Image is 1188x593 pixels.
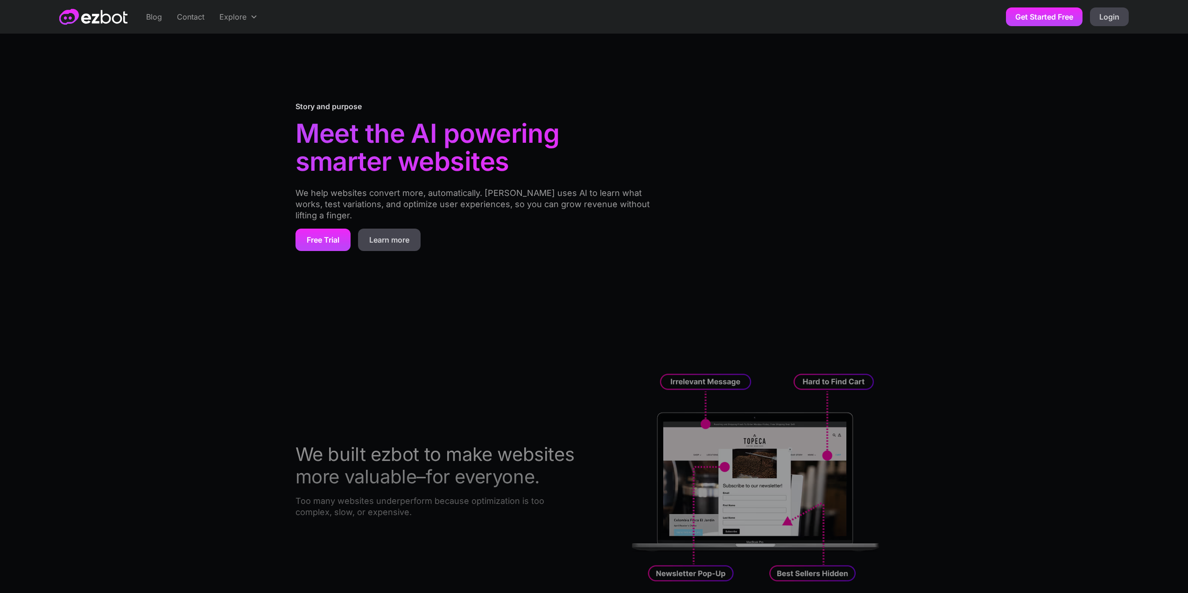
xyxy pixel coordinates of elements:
[358,229,421,251] a: Learn more
[295,101,362,112] div: Story and purpose
[295,119,654,180] h1: Meet the AI powering smarter websites
[295,229,351,251] a: Free Trial
[59,9,127,25] a: home
[295,443,576,488] h2: We built ezbot to make websites more valuable–for everyone.
[295,188,654,221] p: We help websites convert more, automatically. [PERSON_NAME] uses AI to learn what works, test var...
[1090,7,1129,26] a: Login
[295,495,576,518] p: Too many websites underperform because optimization is too complex, slow, or expensive.
[1006,7,1083,26] a: Get Started Free
[219,11,246,22] div: Explore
